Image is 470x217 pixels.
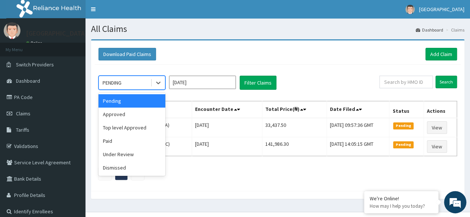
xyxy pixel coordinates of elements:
th: Total Price(₦) [262,101,327,118]
div: Paid [98,134,165,148]
div: Dismissed [98,161,165,174]
td: [DATE] [192,137,262,156]
img: User Image [405,5,415,14]
th: Status [389,101,424,118]
a: Add Claim [425,48,457,60]
button: Filter Claims [240,76,276,90]
span: [GEOGRAPHIC_DATA] [419,6,464,13]
textarea: Type your message and hit 'Enter' [4,141,142,167]
span: We're online! [43,63,103,138]
a: Dashboard [416,27,443,33]
th: Encounter Date [192,101,262,118]
div: Top level Approved [98,121,165,134]
th: Date Filed [327,101,389,118]
p: [GEOGRAPHIC_DATA] [26,30,87,37]
a: View [427,140,447,153]
input: Search [435,76,457,88]
div: PENDING [103,79,121,86]
td: 33,437.50 [262,118,327,137]
p: How may I help you today? [370,203,433,209]
span: Switch Providers [16,61,54,68]
div: Chat with us now [39,42,125,51]
th: Actions [424,101,457,118]
td: [DATE] 14:05:15 GMT [327,137,389,156]
span: Tariffs [16,126,29,133]
img: User Image [4,22,20,39]
input: Select Month and Year [169,76,236,89]
span: Dashboard [16,78,40,84]
div: Minimize live chat window [122,4,140,22]
h1: All Claims [91,24,464,34]
div: We're Online! [370,195,433,202]
div: Pending [98,94,165,108]
input: Search by HMO ID [379,76,433,88]
div: Under Review [98,148,165,161]
a: Online [26,40,44,46]
li: Claims [444,27,464,33]
span: Pending [393,122,414,129]
td: [DATE] [192,118,262,137]
a: View [427,121,447,134]
div: Approved [98,108,165,121]
button: Download Paid Claims [98,48,156,60]
span: Pending [393,141,414,148]
td: [DATE] 09:57:36 GMT [327,118,389,137]
span: Claims [16,110,30,117]
td: 141,986.30 [262,137,327,156]
img: d_794563401_company_1708531726252_794563401 [14,37,30,56]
